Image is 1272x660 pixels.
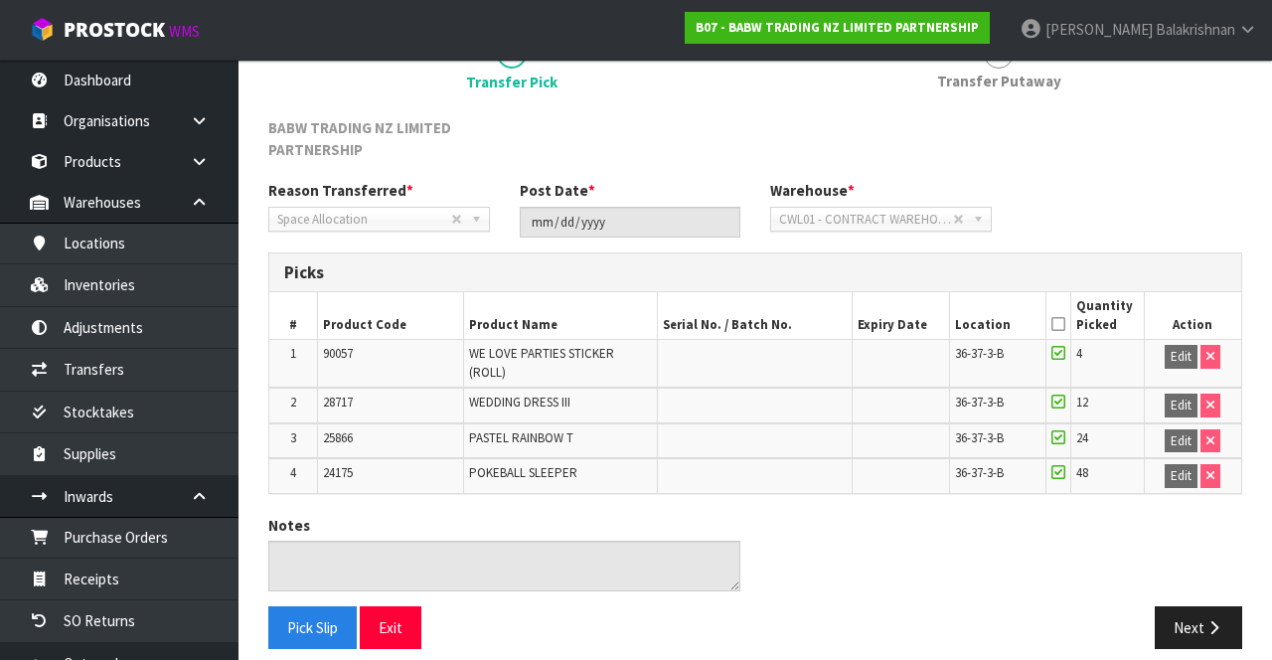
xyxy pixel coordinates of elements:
span: 25866 [323,429,353,446]
span: 36-37-3-B [955,345,1004,362]
label: Reason Transferred [268,180,413,201]
input: Post Date [520,207,741,238]
th: Quantity Picked [1071,292,1144,339]
label: Warehouse [770,180,855,201]
span: Balakrishnan [1156,20,1235,39]
a: B07 - BABW TRADING NZ LIMITED PARTNERSHIP [685,12,990,44]
span: WE LOVE PARTIES STICKER (ROLL) [469,345,614,380]
th: Product Name [463,292,657,339]
span: WEDDING DRESS III [469,394,570,411]
span: 24175 [323,464,353,481]
button: Edit [1165,345,1197,369]
span: [PERSON_NAME] [1045,20,1153,39]
span: 36-37-3-B [955,464,1004,481]
label: Post Date [520,180,595,201]
span: Space Allocation [277,208,451,232]
h3: Picks [284,263,1226,282]
label: Notes [268,515,310,536]
img: cube-alt.png [30,17,55,42]
span: 36-37-3-B [955,394,1004,411]
span: 4 [290,464,296,481]
span: 4 [1076,345,1082,362]
span: 48 [1076,464,1088,481]
span: 28717 [323,394,353,411]
th: Action [1144,292,1241,339]
button: Next [1155,606,1242,649]
span: ProStock [64,17,165,43]
th: Location [949,292,1046,339]
span: 2 [290,394,296,411]
span: BABW TRADING NZ LIMITED PARTNERSHIP [268,118,451,158]
button: Edit [1165,394,1197,417]
span: CWL01 - CONTRACT WAREHOUSING [GEOGRAPHIC_DATA] [779,208,953,232]
th: Product Code [318,292,464,339]
th: # [269,292,318,339]
span: Transfer Pick [466,72,557,92]
span: 90057 [323,345,353,362]
span: 36-37-3-B [955,429,1004,446]
span: 12 [1076,394,1088,411]
span: POKEBALL SLEEPER [469,464,577,481]
span: 24 [1076,429,1088,446]
button: Edit [1165,429,1197,453]
button: Exit [360,606,421,649]
span: PASTEL RAINBOW T [469,429,573,446]
small: WMS [169,22,200,41]
button: Pick Slip [268,606,357,649]
span: 1 [290,345,296,362]
span: Transfer Putaway [937,71,1061,91]
th: Expiry Date [852,292,949,339]
strong: B07 - BABW TRADING NZ LIMITED PARTNERSHIP [696,19,979,36]
button: Edit [1165,464,1197,488]
th: Serial No. / Batch No. [658,292,852,339]
span: 3 [290,429,296,446]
